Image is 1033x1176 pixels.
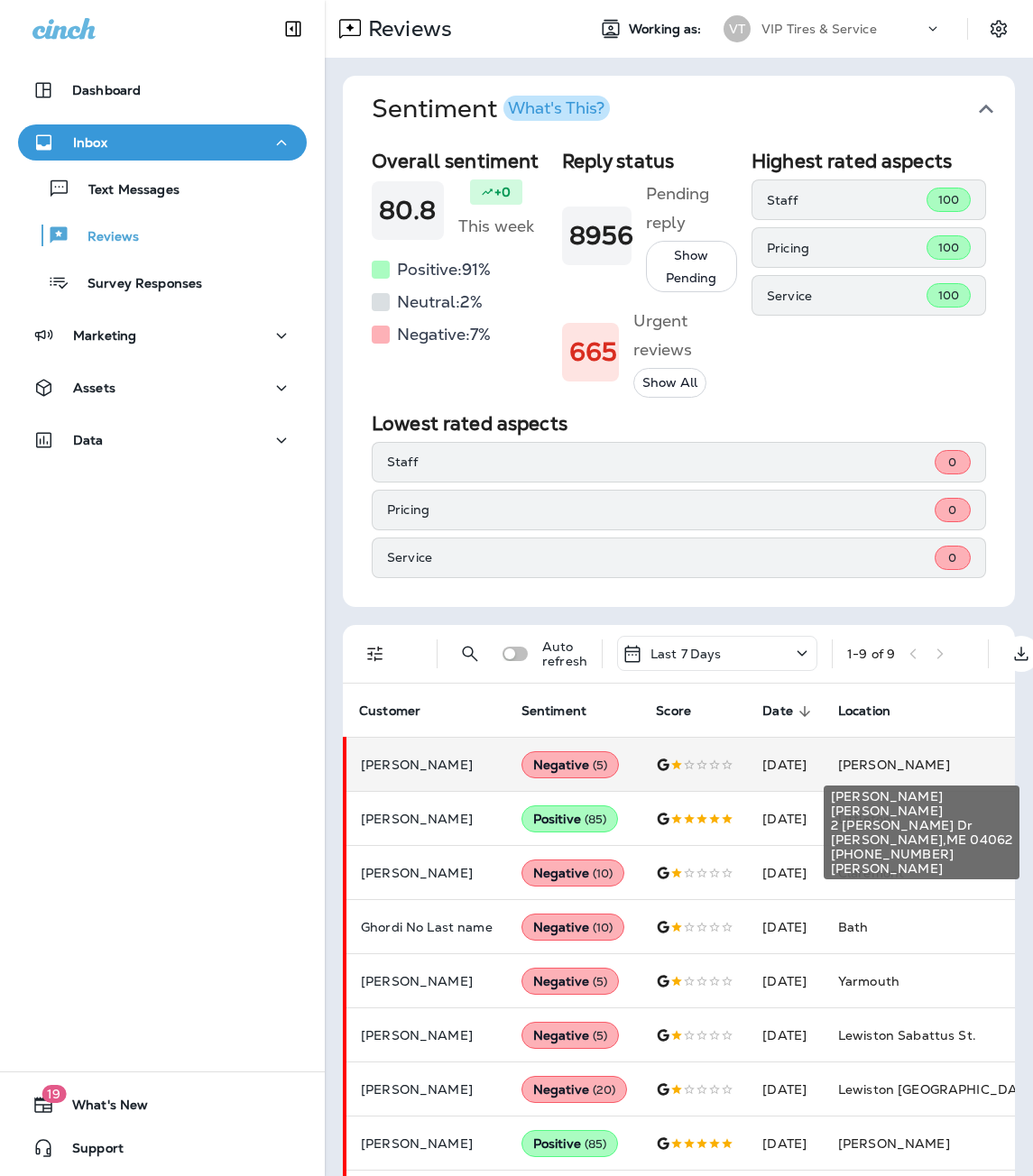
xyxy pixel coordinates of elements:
[73,381,115,395] p: Assets
[372,412,986,435] h2: Lowest rated aspects
[42,1085,66,1103] span: 19
[831,847,1012,861] span: [PHONE_NUMBER]
[18,1130,307,1166] button: Support
[593,1028,607,1043] span: ( 5 )
[372,150,548,172] h2: Overall sentiment
[633,368,706,398] button: Show All
[982,13,1015,45] button: Settings
[656,703,715,720] span: Score
[18,1087,307,1123] button: 19What's New
[18,370,307,406] button: Assets
[521,703,586,719] span: Sentiment
[938,192,959,207] span: 100
[724,15,751,42] div: VT
[838,757,950,773] span: [PERSON_NAME]
[948,550,956,565] span: 0
[18,422,307,458] button: Data
[359,703,420,719] span: Customer
[73,433,104,447] p: Data
[372,94,610,124] h1: Sentiment
[569,337,612,367] h1: 665
[18,216,307,254] button: Reviews
[397,320,491,349] h5: Negative: 7 %
[18,124,307,161] button: Inbox
[452,636,488,672] button: Search Reviews
[593,1082,616,1098] span: ( 20 )
[593,866,613,881] span: ( 10 )
[838,1027,976,1043] span: Lewiston Sabattus St.
[69,276,202,293] p: Survey Responses
[521,1076,628,1103] div: Negative
[458,212,534,241] h5: This week
[359,703,444,720] span: Customer
[18,263,307,301] button: Survey Responses
[70,182,180,199] p: Text Messages
[72,83,141,97] p: Dashboard
[831,789,1012,804] span: [PERSON_NAME]
[562,150,738,172] h2: Reply status
[838,973,899,989] span: Yarmouth
[18,72,307,108] button: Dashboard
[938,288,959,303] span: 100
[387,455,935,469] p: Staff
[646,241,737,292] button: Show Pending
[521,914,625,941] div: Negative
[748,1116,824,1171] td: [DATE]
[54,1098,148,1119] span: What's New
[361,974,493,988] p: [PERSON_NAME]
[585,1136,607,1152] span: ( 85 )
[521,751,620,778] div: Negative
[748,954,824,1008] td: [DATE]
[748,1062,824,1116] td: [DATE]
[361,866,493,880] p: [PERSON_NAME]
[762,703,793,719] span: Date
[361,1136,493,1151] p: [PERSON_NAME]
[948,455,956,470] span: 0
[752,150,986,172] h2: Highest rated aspects
[357,636,393,672] button: Filters
[387,550,935,565] p: Service
[361,812,493,826] p: [PERSON_NAME]
[593,920,613,935] span: ( 10 )
[629,22,706,37] span: Working as:
[521,859,625,887] div: Negative
[847,647,895,661] div: 1 - 9 of 9
[397,288,483,317] h5: Neutral: 2 %
[343,142,1015,607] div: SentimentWhat's This?
[838,919,869,935] span: Bath
[656,703,691,719] span: Score
[593,758,607,773] span: ( 5 )
[73,135,107,150] p: Inbox
[508,100,604,116] div: What's This?
[361,15,452,42] p: Reviews
[521,1130,619,1157] div: Positive
[361,1028,493,1043] p: [PERSON_NAME]
[54,1141,124,1162] span: Support
[650,647,722,661] p: Last 7 Days
[767,241,927,255] p: Pricing
[767,193,927,207] p: Staff
[838,703,914,720] span: Location
[831,861,1012,876] span: [PERSON_NAME]
[831,818,1012,832] span: 2 [PERSON_NAME] Dr
[838,1135,950,1152] span: [PERSON_NAME]
[361,920,493,934] p: Ghordi No Last name
[938,240,959,255] span: 100
[268,11,318,47] button: Collapse Sidebar
[361,758,493,772] p: [PERSON_NAME]
[357,76,1029,142] button: SentimentWhat's This?
[18,317,307,354] button: Marketing
[762,703,816,720] span: Date
[748,792,824,846] td: [DATE]
[569,221,624,251] h1: 8956
[748,1008,824,1062] td: [DATE]
[948,502,956,518] span: 0
[633,307,737,364] h5: Urgent reviews
[379,196,437,225] h1: 80.8
[831,804,1012,818] span: [PERSON_NAME]
[748,738,824,792] td: [DATE]
[361,1082,493,1097] p: [PERSON_NAME]
[748,900,824,954] td: [DATE]
[521,968,620,995] div: Negative
[542,639,587,668] p: Auto refresh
